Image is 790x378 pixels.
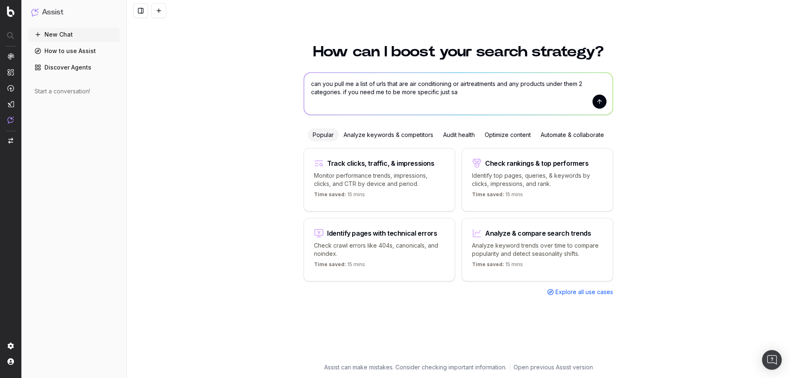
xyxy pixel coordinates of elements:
[472,191,523,201] p: 15 mins
[472,261,504,267] span: Time saved:
[28,61,120,74] a: Discover Agents
[314,191,346,197] span: Time saved:
[555,288,613,296] span: Explore all use cases
[762,350,782,370] div: Open Intercom Messenger
[438,128,480,141] div: Audit health
[28,44,120,58] a: How to use Assist
[536,128,609,141] div: Automate & collaborate
[42,7,63,18] h1: Assist
[28,28,120,41] button: New Chat
[314,261,365,271] p: 15 mins
[314,172,445,188] p: Monitor performance trends, impressions, clicks, and CTR by device and period.
[485,230,591,237] div: Analyze & compare search trends
[7,69,14,76] img: Intelligence
[472,261,523,271] p: 15 mins
[308,128,339,141] div: Popular
[7,85,14,92] img: Activation
[7,101,14,107] img: Studio
[35,87,113,95] div: Start a conversation!
[314,241,445,258] p: Check crawl errors like 404s, canonicals, and noindex.
[339,128,438,141] div: Analyze keywords & competitors
[314,261,346,267] span: Time saved:
[7,53,14,60] img: Analytics
[472,241,603,258] p: Analyze keyword trends over time to compare popularity and detect seasonality shifts.
[7,358,14,365] img: My account
[7,343,14,349] img: Setting
[324,363,507,371] p: Assist can make mistakes. Consider checking important information.
[327,230,437,237] div: Identify pages with technical errors
[7,6,14,17] img: Botify logo
[8,138,13,144] img: Switch project
[7,116,14,123] img: Assist
[314,191,365,201] p: 15 mins
[547,288,613,296] a: Explore all use cases
[31,7,116,18] button: Assist
[304,73,613,115] textarea: can you pull me a list of urls that are air conditioning or airtreatments and any products under ...
[31,8,39,16] img: Assist
[485,160,589,167] div: Check rankings & top performers
[472,191,504,197] span: Time saved:
[513,363,593,371] a: Open previous Assist version
[472,172,603,188] p: Identify top pages, queries, & keywords by clicks, impressions, and rank.
[327,160,434,167] div: Track clicks, traffic, & impressions
[480,128,536,141] div: Optimize content
[304,44,613,59] h1: How can I boost your search strategy?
